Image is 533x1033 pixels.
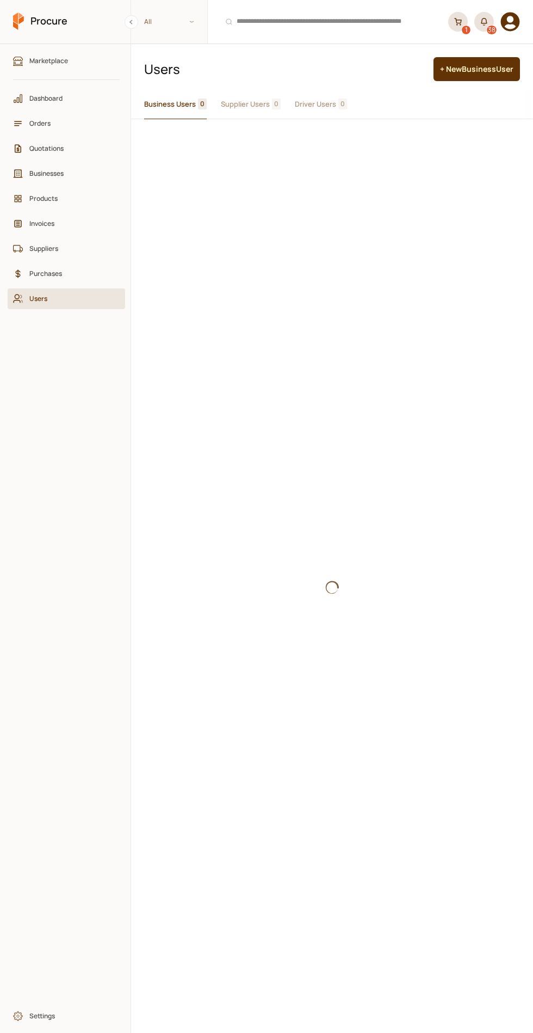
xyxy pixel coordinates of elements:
span: Procure [30,14,67,28]
span: Invoices [29,218,111,229]
span: Products [29,193,111,204]
a: Users [8,288,125,309]
span: Purchases [29,268,111,279]
button: + NewBusinessUser [433,57,520,81]
span: Marketplace [29,56,111,66]
span: Orders [29,118,111,128]
a: Procure [13,13,67,31]
a: Orders [8,113,125,134]
span: Users [29,293,111,304]
a: 1 [448,12,468,32]
button: 38 [474,12,494,32]
a: Settings [8,1006,125,1026]
a: Purchases [8,263,125,284]
span: 0 [338,99,347,109]
span: 0 [198,99,207,109]
span: Business Users [144,99,196,110]
span: All [131,13,207,30]
span: Dashboard [29,93,111,103]
a: Invoices [8,213,125,234]
span: 0 [272,99,281,109]
a: Businesses [8,163,125,184]
a: Suppliers [8,238,125,259]
a: Quotations [8,138,125,159]
span: Driver Users [295,99,336,110]
span: Quotations [29,143,111,153]
div: 1 [462,26,470,34]
span: All [144,16,152,27]
input: Products, Businesses, Users, Suppliers, Orders, and Purchases [214,8,442,35]
a: Dashboard [8,88,125,109]
span: Businesses [29,168,111,179]
span: Supplier Users [221,99,270,110]
a: Marketplace [8,51,125,71]
h1: Users [144,60,425,78]
span: Suppliers [29,243,111,254]
div: 38 [487,26,497,34]
a: Products [8,188,125,209]
span: Settings [29,1011,111,1021]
